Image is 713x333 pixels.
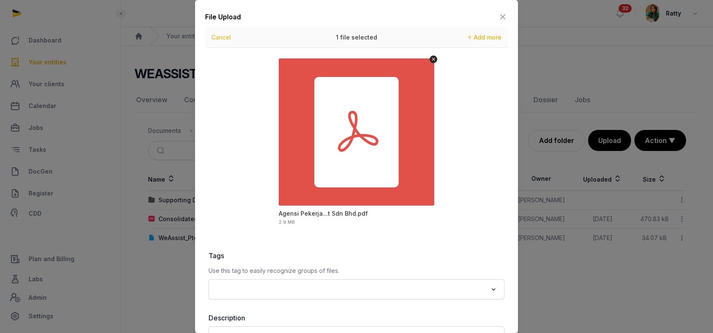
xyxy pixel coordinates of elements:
[205,12,241,22] div: File Upload
[464,32,505,43] button: Add more files
[205,27,508,237] div: Uppy Dashboard
[209,266,504,276] p: Use this tag to easily recognize groups of files.
[474,34,502,41] span: Add more
[213,282,500,297] div: Search for option
[214,283,487,295] input: Search for option
[293,27,420,48] div: 1 file selected
[209,313,504,323] label: Description
[209,251,504,261] label: Tags
[279,209,368,218] div: Agensi Pekerjaan Weassist Sdn Bhd.pdf
[209,32,233,43] button: Cancel
[430,55,437,63] button: Remove file
[279,220,295,225] div: 2.9 MB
